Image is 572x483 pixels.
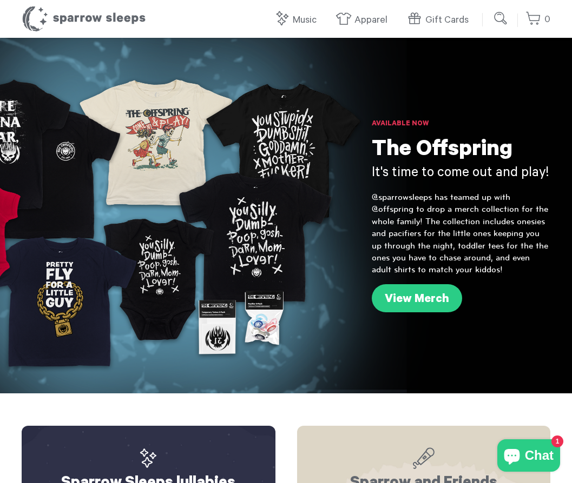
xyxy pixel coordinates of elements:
[525,8,550,31] a: 0
[22,5,146,32] h1: Sparrow Sleeps
[372,138,550,165] h1: The Offspring
[372,284,462,312] a: View Merch
[406,9,474,32] a: Gift Cards
[490,8,512,29] input: Submit
[372,191,550,276] p: @sparrowsleeps has teamed up with @offspring to drop a merch collection for the whole family! The...
[372,119,550,130] h6: Available Now
[274,9,322,32] a: Music
[372,165,550,183] h3: It's time to come out and play!
[494,439,563,474] inbox-online-store-chat: Shopify online store chat
[336,9,393,32] a: Apparel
